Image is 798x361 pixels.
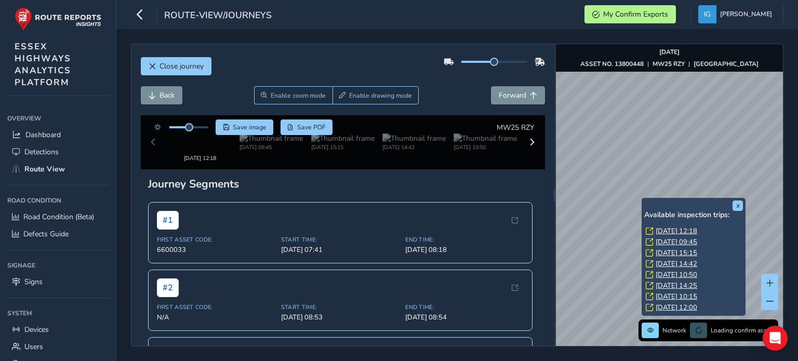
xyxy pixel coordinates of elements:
div: Overview [7,111,109,126]
a: Dashboard [7,126,109,143]
img: Thumbnail frame [311,131,375,141]
button: Draw [332,86,419,104]
strong: ASSET NO. 13800448 [580,60,644,68]
div: [DATE] 10:50 [454,141,517,149]
a: [DATE] 10:50 [656,270,697,279]
span: [DATE] 08:54 [405,303,523,313]
span: Start Time: [281,294,399,302]
a: [DATE] 15:15 [656,248,697,258]
span: Road Condition (Beta) [23,212,94,222]
button: [PERSON_NAME] [698,5,776,23]
span: route-view/journeys [164,9,272,23]
strong: MW25 RZY [653,60,685,68]
h6: Available inspection trips: [644,211,743,220]
span: End Time: [405,226,523,234]
div: | | [580,60,759,68]
span: Detections [24,147,59,157]
button: Save [216,119,273,135]
a: Defects Guide [7,225,109,243]
button: Back [141,86,182,104]
span: Save PDF [297,123,326,131]
a: [DATE] 09:24 [656,314,697,323]
a: Devices [7,321,109,338]
span: MW25 RZY [497,123,534,132]
div: [DATE] 12:18 [168,141,232,149]
span: # 1 [157,202,179,220]
img: Thumbnail frame [454,131,517,141]
span: [DATE] 07:41 [281,236,399,245]
div: Signage [7,258,109,273]
span: Devices [24,325,49,335]
span: End Time: [405,294,523,302]
span: Enable zoom mode [271,91,326,100]
a: Detections [7,143,109,161]
a: [DATE] 14:42 [656,259,697,269]
span: 6600033 [157,236,275,245]
span: Signs [24,277,43,287]
span: First Asset Code: [157,226,275,234]
button: PDF [281,119,333,135]
img: diamond-layout [698,5,716,23]
span: Back [159,90,175,100]
a: [DATE] 09:45 [656,237,697,247]
span: Close journey [159,61,204,71]
div: [DATE] 14:42 [382,141,446,149]
a: [DATE] 12:18 [656,226,697,236]
span: Save image [233,123,267,131]
button: Forward [491,86,545,104]
span: Forward [499,90,526,100]
span: My Confirm Exports [603,9,668,19]
span: N/A [157,303,275,313]
span: Enable drawing mode [349,91,412,100]
a: [DATE] 12:00 [656,303,697,312]
span: First Asset Code: [157,294,275,302]
a: Signs [7,273,109,290]
img: Thumbnail frame [240,131,303,141]
strong: [DATE] [659,48,680,56]
button: My Confirm Exports [584,5,676,23]
span: Dashboard [25,130,61,140]
a: [DATE] 14:25 [656,281,697,290]
span: Start Time: [281,226,399,234]
span: [DATE] 08:53 [281,303,399,313]
span: Users [24,342,43,352]
button: Zoom [254,86,332,104]
a: Users [7,338,109,355]
span: # 2 [157,269,179,288]
div: Road Condition [7,193,109,208]
span: # 3 [157,337,179,355]
img: rr logo [15,7,101,31]
div: Open Intercom Messenger [763,326,788,351]
span: ESSEX HIGHWAYS ANALYTICS PLATFORM [15,41,71,88]
span: [DATE] 08:18 [405,236,523,245]
button: x [733,200,743,211]
span: Defects Guide [23,229,69,239]
div: [DATE] 09:45 [240,141,303,149]
div: Journey Segments [148,167,538,182]
a: Route View [7,161,109,178]
span: Route View [24,164,65,174]
div: [DATE] 15:15 [311,141,375,149]
strong: [GEOGRAPHIC_DATA] [694,60,759,68]
a: [DATE] 10:15 [656,292,697,301]
div: System [7,305,109,321]
button: Close journey [141,57,211,75]
img: Thumbnail frame [382,131,446,141]
a: Road Condition (Beta) [7,208,109,225]
img: Thumbnail frame [168,131,232,141]
span: Network [662,326,686,335]
span: [PERSON_NAME] [720,5,772,23]
span: Loading confirm assets [711,326,775,335]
